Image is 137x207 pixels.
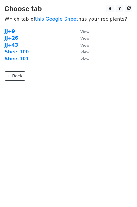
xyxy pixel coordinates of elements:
a: View [74,49,89,55]
a: Sheet100 [5,49,29,55]
p: Which tab of has your recipients? [5,16,132,22]
h3: Choose tab [5,5,132,13]
a: this Google Sheet [35,16,78,22]
small: View [80,29,89,34]
a: View [74,36,89,41]
a: JJ+43 [5,42,18,48]
a: ← Back [5,71,25,81]
a: View [74,42,89,48]
a: View [74,56,89,62]
small: View [80,50,89,54]
a: View [74,29,89,34]
a: JJ+26 [5,36,18,41]
small: View [80,43,89,48]
a: Sheet101 [5,56,29,62]
small: View [80,36,89,41]
small: View [80,57,89,61]
a: JJ+9 [5,29,15,34]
